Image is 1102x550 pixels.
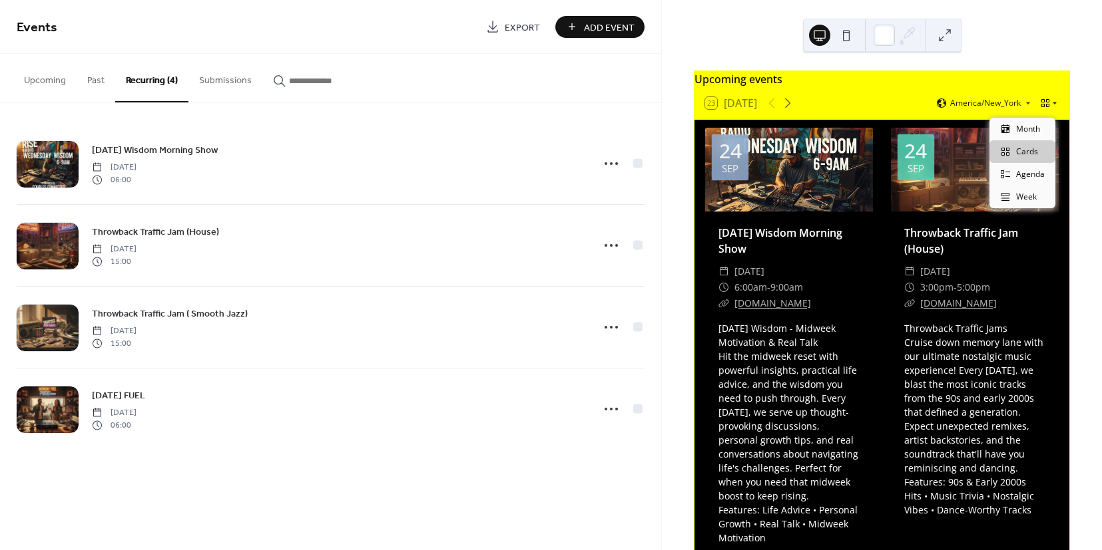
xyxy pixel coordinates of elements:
span: Events [17,15,57,41]
span: Agenda [1016,168,1045,180]
span: [DATE] [734,263,764,279]
span: Throwback Traffic Jam ( Smooth Jazz) [92,307,248,321]
span: Cards [1016,146,1038,158]
button: Recurring (4) [115,54,188,102]
a: Export [476,16,550,38]
a: [DATE] Wisdom Morning Show [92,142,218,158]
span: [DATE] [92,162,137,174]
span: - [767,279,770,295]
span: Export [505,21,540,35]
a: Throwback Traffic Jam (House) [92,224,219,239]
span: 3:00pm [920,279,954,295]
div: ​ [904,263,915,279]
button: Upcoming [13,54,77,101]
span: 06:00 [92,419,137,431]
a: [DATE] FUEL [92,388,145,403]
span: Week [1016,191,1037,203]
div: Sep [908,164,924,174]
span: [DATE] [920,263,950,279]
span: [DATE] [92,243,137,255]
div: Upcoming events [694,71,1069,87]
span: [DATE] FUEL [92,389,145,403]
a: [DATE] Wisdom Morning Show [718,225,842,256]
span: [DATE] Wisdom Morning Show [92,144,218,158]
button: Add Event [555,16,645,38]
a: [DOMAIN_NAME] [734,297,811,309]
div: Throwback Traffic Jams Cruise down memory lane with our ultimate nostalgic music experience! Ever... [891,321,1059,517]
a: [DOMAIN_NAME] [920,297,997,309]
span: [DATE] [92,407,137,419]
span: 15:00 [92,255,137,267]
span: [DATE] [92,325,137,337]
div: ​ [904,279,915,295]
div: ​ [904,295,915,311]
a: Throwback Traffic Jam ( Smooth Jazz) [92,306,248,321]
a: Throwback Traffic Jam (House) [904,225,1018,256]
span: America/New_York [950,99,1021,107]
span: 9:00am [770,279,803,295]
span: - [954,279,957,295]
span: 5:00pm [957,279,990,295]
span: 6:00am [734,279,767,295]
div: [DATE] Wisdom - Midweek Motivation & Real Talk Hit the midweek reset with powerful insights, prac... [705,321,873,545]
div: Sep [722,164,738,174]
button: Submissions [188,54,262,101]
span: Throwback Traffic Jam (House) [92,225,219,239]
span: 15:00 [92,337,137,349]
span: 06:00 [92,174,137,186]
button: Past [77,54,115,101]
div: ​ [718,263,729,279]
div: ​ [718,295,729,311]
div: 24 [719,141,742,161]
div: 24 [904,141,927,161]
span: Month [1016,123,1040,135]
span: Add Event [584,21,635,35]
div: ​ [718,279,729,295]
